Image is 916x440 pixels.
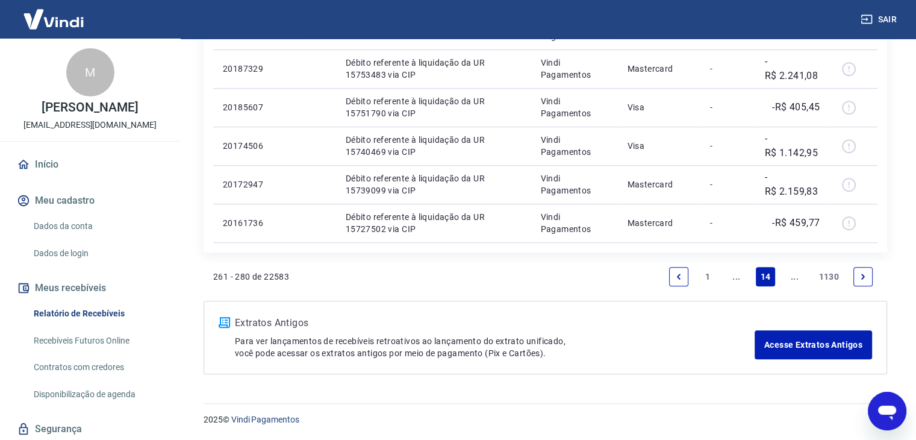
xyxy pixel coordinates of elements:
[765,131,820,160] p: -R$ 1.142,95
[755,330,872,359] a: Acesse Extratos Antigos
[14,151,166,178] a: Início
[627,101,690,113] p: Visa
[29,214,166,239] a: Dados da conta
[710,140,746,152] p: -
[772,100,820,115] p: -R$ 405,45
[14,187,166,214] button: Meu cadastro
[765,54,820,83] p: -R$ 2.241,08
[669,267,688,286] a: Previous page
[14,1,93,37] img: Vindi
[710,178,746,190] p: -
[14,275,166,301] button: Meus recebíveis
[627,178,690,190] p: Mastercard
[540,134,608,158] p: Vindi Pagamentos
[346,172,522,196] p: Débito referente à liquidação da UR 15739099 via CIP
[710,63,746,75] p: -
[204,413,887,426] p: 2025 ©
[223,101,278,113] p: 20185607
[223,178,278,190] p: 20172947
[727,267,746,286] a: Jump backward
[710,217,746,229] p: -
[29,328,166,353] a: Recebíveis Futuros Online
[627,217,690,229] p: Mastercard
[346,95,522,119] p: Débito referente à liquidação da UR 15751790 via CIP
[540,172,608,196] p: Vindi Pagamentos
[814,267,844,286] a: Page 1130
[219,317,230,328] img: ícone
[42,101,138,114] p: [PERSON_NAME]
[223,217,278,229] p: 20161736
[346,57,522,81] p: Débito referente à liquidação da UR 15753483 via CIP
[756,267,776,286] a: Page 14 is your current page
[235,316,755,330] p: Extratos Antigos
[698,267,717,286] a: Page 1
[213,271,289,283] p: 261 - 280 de 22583
[627,140,690,152] p: Visa
[765,170,820,199] p: -R$ 2.159,83
[772,216,820,230] p: -R$ 459,77
[66,48,114,96] div: M
[664,262,877,291] ul: Pagination
[29,382,166,407] a: Disponibilização de agenda
[540,211,608,235] p: Vindi Pagamentos
[29,355,166,380] a: Contratos com credores
[235,335,755,359] p: Para ver lançamentos de recebíveis retroativos ao lançamento do extrato unificado, você pode aces...
[868,392,906,430] iframe: Botão para abrir a janela de mensagens
[29,241,166,266] a: Dados de login
[23,119,157,131] p: [EMAIL_ADDRESS][DOMAIN_NAME]
[223,63,278,75] p: 20187329
[858,8,902,31] button: Sair
[346,211,522,235] p: Débito referente à liquidação da UR 15727502 via CIP
[29,301,166,326] a: Relatório de Recebíveis
[346,134,522,158] p: Débito referente à liquidação da UR 15740469 via CIP
[785,267,804,286] a: Jump forward
[710,101,746,113] p: -
[540,95,608,119] p: Vindi Pagamentos
[853,267,873,286] a: Next page
[627,63,690,75] p: Mastercard
[231,415,299,424] a: Vindi Pagamentos
[540,57,608,81] p: Vindi Pagamentos
[223,140,278,152] p: 20174506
